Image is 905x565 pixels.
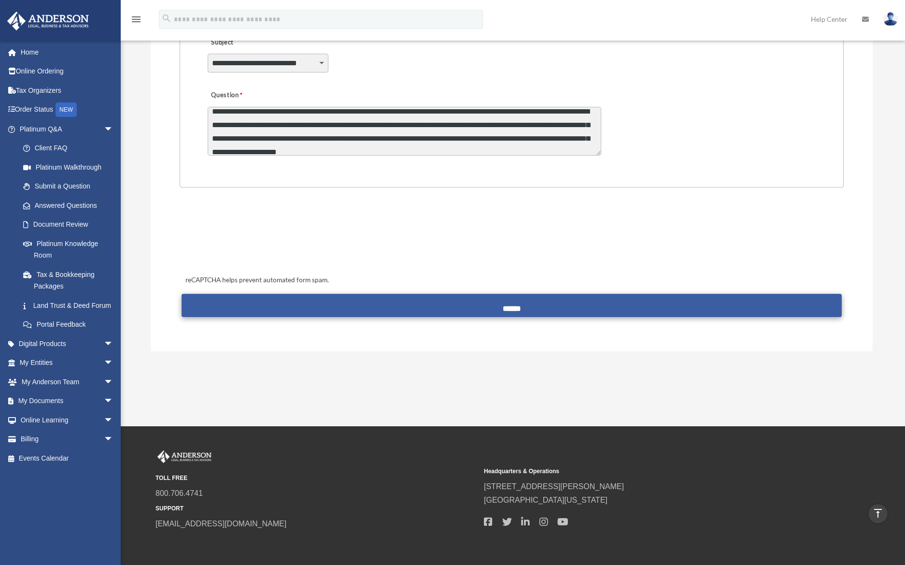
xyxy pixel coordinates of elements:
a: My Entitiesarrow_drop_down [7,353,128,373]
span: arrow_drop_down [104,119,123,139]
a: Order StatusNEW [7,100,128,120]
i: search [161,13,172,24]
small: SUPPORT [156,504,477,514]
a: Events Calendar [7,449,128,468]
small: Headquarters & Operations [484,466,806,477]
a: Home [7,43,128,62]
a: Portal Feedback [14,315,128,334]
span: arrow_drop_down [104,430,123,449]
div: reCAPTCHA helps prevent automated form spam. [182,275,842,286]
a: [STREET_ADDRESS][PERSON_NAME] [484,482,624,491]
img: Anderson Advisors Platinum Portal [156,450,213,463]
i: menu [130,14,142,25]
a: 800.706.4741 [156,489,203,497]
a: Digital Productsarrow_drop_down [7,334,128,353]
a: Online Learningarrow_drop_down [7,410,128,430]
a: Answered Questions [14,196,128,215]
a: vertical_align_top [868,504,888,524]
a: Online Ordering [7,62,128,81]
a: Billingarrow_drop_down [7,430,128,449]
a: menu [130,17,142,25]
label: Subject [208,36,299,49]
small: TOLL FREE [156,473,477,483]
span: arrow_drop_down [104,334,123,354]
iframe: reCAPTCHA [183,217,329,255]
span: arrow_drop_down [104,372,123,392]
img: User Pic [883,12,898,26]
span: arrow_drop_down [104,410,123,430]
a: My Anderson Teamarrow_drop_down [7,372,128,391]
span: arrow_drop_down [104,391,123,411]
span: arrow_drop_down [104,353,123,373]
i: vertical_align_top [872,507,884,519]
a: [EMAIL_ADDRESS][DOMAIN_NAME] [156,520,286,528]
a: My Documentsarrow_drop_down [7,391,128,411]
img: Anderson Advisors Platinum Portal [4,12,92,30]
a: Platinum Q&Aarrow_drop_down [7,119,128,139]
a: Land Trust & Deed Forum [14,296,128,315]
div: NEW [56,102,77,117]
a: Tax Organizers [7,81,128,100]
a: Document Review [14,215,128,234]
a: Client FAQ [14,139,128,158]
a: Platinum Walkthrough [14,158,128,177]
a: Tax & Bookkeeping Packages [14,265,128,296]
label: Question [208,88,283,102]
a: Submit a Question [14,177,123,196]
a: Platinum Knowledge Room [14,234,128,265]
a: [GEOGRAPHIC_DATA][US_STATE] [484,496,608,504]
